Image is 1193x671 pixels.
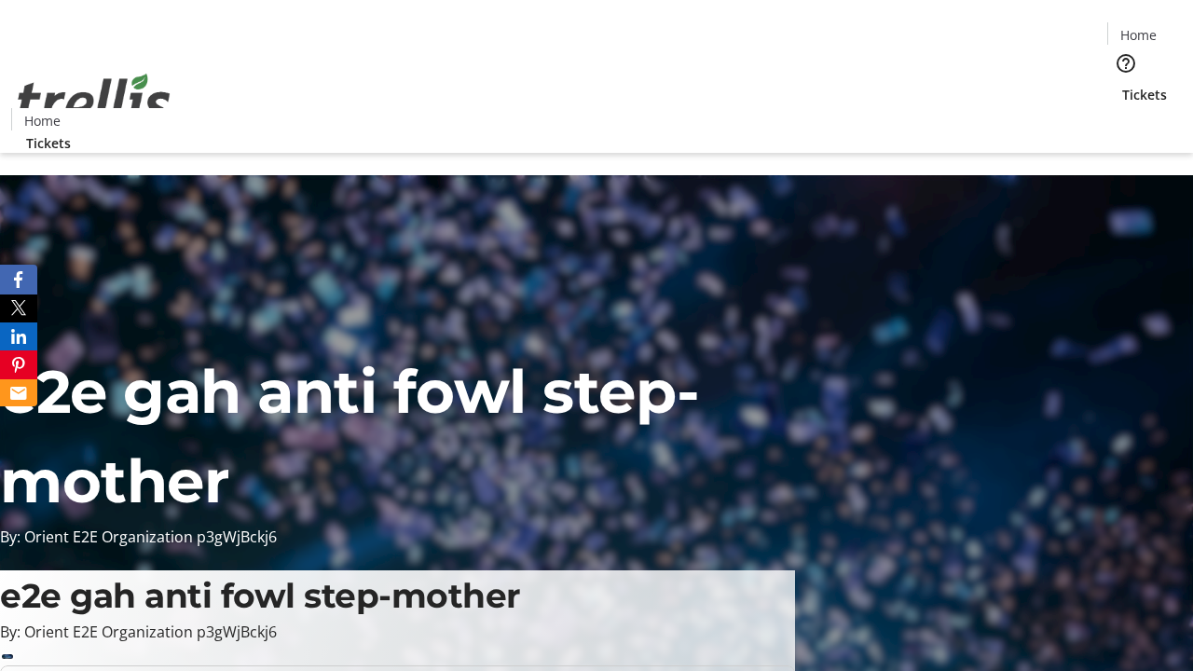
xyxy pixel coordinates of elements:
img: Orient E2E Organization p3gWjBckj6's Logo [11,53,177,146]
span: Tickets [26,133,71,153]
a: Home [12,111,72,130]
a: Home [1108,25,1168,45]
button: Cart [1107,104,1145,142]
button: Help [1107,45,1145,82]
span: Tickets [1122,85,1167,104]
a: Tickets [11,133,86,153]
span: Home [24,111,61,130]
span: Home [1120,25,1157,45]
a: Tickets [1107,85,1182,104]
